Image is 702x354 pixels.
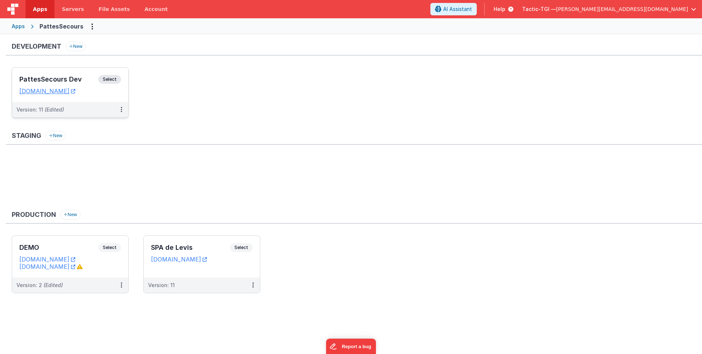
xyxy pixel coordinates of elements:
[45,106,64,113] span: (Edited)
[46,131,66,140] button: New
[148,282,175,289] div: Version: 11
[19,256,75,263] a: [DOMAIN_NAME]
[19,87,75,95] a: [DOMAIN_NAME]
[44,282,63,288] span: (Edited)
[19,76,98,83] h3: PattesSecours Dev
[12,211,56,218] h3: Production
[98,75,121,84] span: Select
[33,5,47,13] span: Apps
[19,263,75,270] a: [DOMAIN_NAME]
[151,256,207,263] a: [DOMAIN_NAME]
[556,5,688,13] span: [PERSON_NAME][EMAIL_ADDRESS][DOMAIN_NAME]
[443,5,472,13] span: AI Assistant
[326,339,376,354] iframe: Marker.io feedback button
[230,243,253,252] span: Select
[66,42,86,51] button: New
[12,132,41,139] h3: Staging
[16,106,64,113] div: Version: 11
[19,244,98,251] h3: DEMO
[151,244,230,251] h3: SPA de Levis
[494,5,505,13] span: Help
[16,282,63,289] div: Version: 2
[99,5,130,13] span: File Assets
[12,43,61,50] h3: Development
[98,243,121,252] span: Select
[39,22,83,31] div: PattesSecours
[12,23,25,30] div: Apps
[522,5,696,13] button: Tactic-TGI — [PERSON_NAME][EMAIL_ADDRESS][DOMAIN_NAME]
[62,5,84,13] span: Servers
[86,20,98,32] button: Options
[60,210,80,219] button: New
[430,3,477,15] button: AI Assistant
[522,5,556,13] span: Tactic-TGI —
